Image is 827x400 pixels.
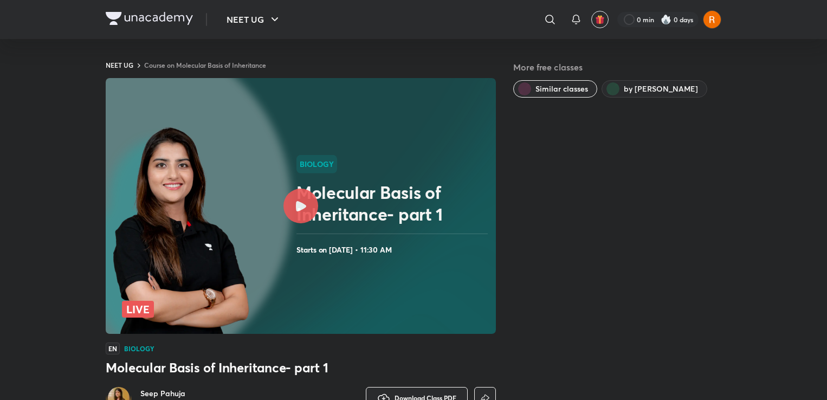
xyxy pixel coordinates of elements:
[296,182,492,225] h2: Molecular Basis of Inheritance- part 1
[106,359,496,376] h3: Molecular Basis of Inheritance- part 1
[513,80,597,98] button: Similar classes
[591,11,609,28] button: avatar
[124,345,154,352] h4: Biology
[703,10,721,29] img: Aliya Fatima
[106,61,133,69] a: NEET UG
[220,9,288,30] button: NEET UG
[296,243,492,257] h4: Starts on [DATE] • 11:30 AM
[140,388,210,399] a: Seep Pahuja
[144,61,266,69] a: Course on Molecular Basis of Inheritance
[535,83,588,94] span: Similar classes
[106,12,193,25] img: Company Logo
[602,80,707,98] button: by Seep Pahuja
[595,15,605,24] img: avatar
[106,343,120,354] span: EN
[513,61,721,74] h5: More free classes
[624,83,698,94] span: by Seep Pahuja
[106,12,193,28] a: Company Logo
[661,14,671,25] img: streak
